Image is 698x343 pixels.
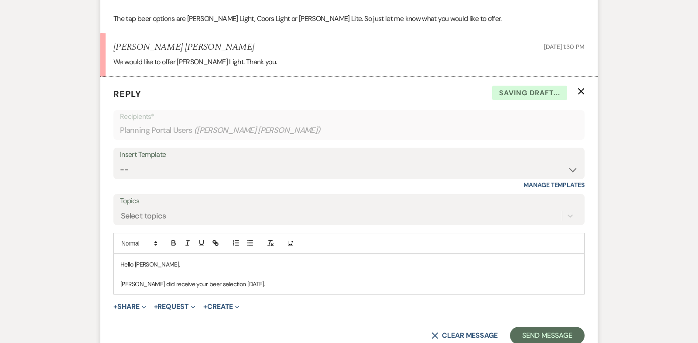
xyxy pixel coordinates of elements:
[113,42,254,53] h5: [PERSON_NAME] [PERSON_NAME]
[120,260,578,269] p: Hello [PERSON_NAME],
[203,303,207,310] span: +
[492,86,567,100] span: Saving draft...
[120,279,578,289] p: [PERSON_NAME] did receive your beer selection [DATE].
[154,303,158,310] span: +
[113,303,117,310] span: +
[120,111,578,122] p: Recipients*
[154,303,195,310] button: Request
[120,149,578,161] div: Insert Template
[113,88,141,100] span: Reply
[113,303,146,310] button: Share
[523,181,585,189] a: Manage Templates
[194,125,321,136] span: ( [PERSON_NAME] [PERSON_NAME] )
[121,210,166,222] div: Select topics
[113,56,585,68] p: We would like to offer [PERSON_NAME] Light. Thank you.
[203,303,240,310] button: Create
[120,122,578,139] div: Planning Portal Users
[120,195,578,208] label: Topics
[113,13,585,24] p: The tap beer options are [PERSON_NAME] Light, Coors Light or [PERSON_NAME] Lite. So just let me k...
[431,332,498,339] button: Clear message
[544,43,585,51] span: [DATE] 1:30 PM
